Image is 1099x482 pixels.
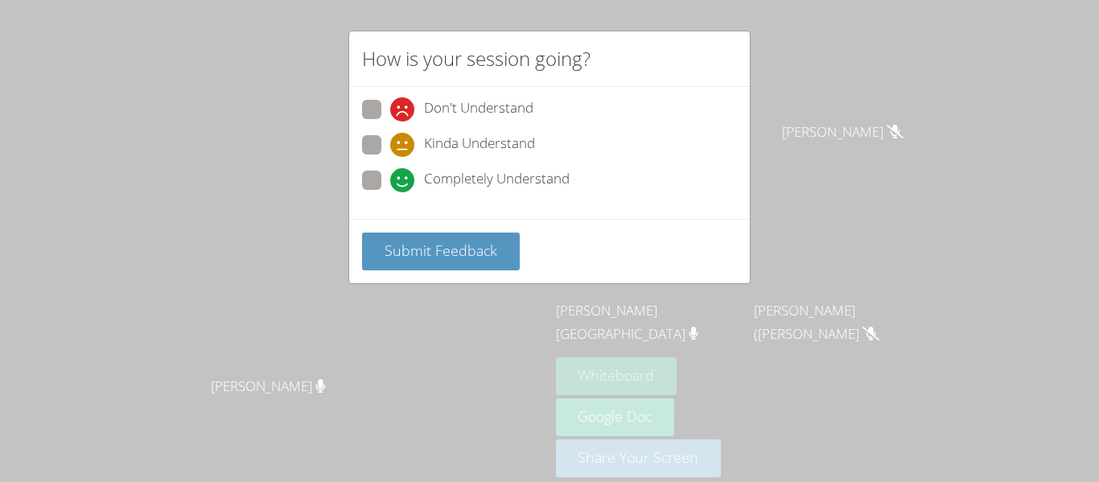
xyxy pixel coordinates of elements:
span: Submit Feedback [385,241,497,260]
span: Don't Understand [424,97,533,122]
button: Submit Feedback [362,233,520,270]
h2: How is your session going? [362,44,591,73]
span: Completely Understand [424,168,570,192]
span: Kinda Understand [424,133,535,157]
